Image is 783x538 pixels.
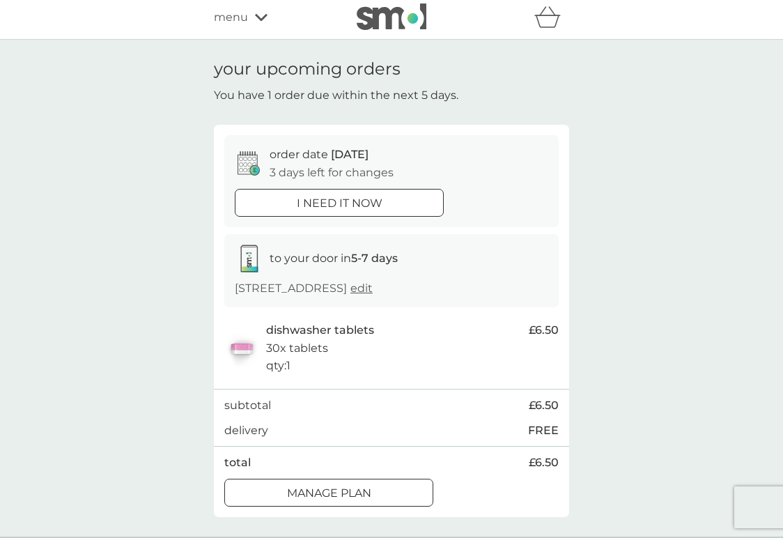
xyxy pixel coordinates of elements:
[224,454,251,472] p: total
[270,164,394,182] p: 3 days left for changes
[270,146,369,164] p: order date
[214,59,401,79] h1: your upcoming orders
[534,3,569,31] div: basket
[266,321,374,339] p: dishwasher tablets
[529,397,559,415] span: £6.50
[529,454,559,472] span: £6.50
[529,321,559,339] span: £6.50
[287,484,371,502] p: Manage plan
[214,86,458,105] p: You have 1 order due within the next 5 days.
[224,397,271,415] p: subtotal
[331,148,369,161] span: [DATE]
[235,189,444,217] button: i need it now
[224,422,268,440] p: delivery
[357,3,426,30] img: smol
[266,339,328,358] p: 30x tablets
[351,252,398,265] strong: 5-7 days
[224,479,433,507] button: Manage plan
[266,357,290,375] p: qty : 1
[350,282,373,295] a: edit
[235,279,373,298] p: [STREET_ADDRESS]
[270,252,398,265] span: to your door in
[297,194,382,213] p: i need it now
[214,8,248,26] span: menu
[528,422,559,440] p: FREE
